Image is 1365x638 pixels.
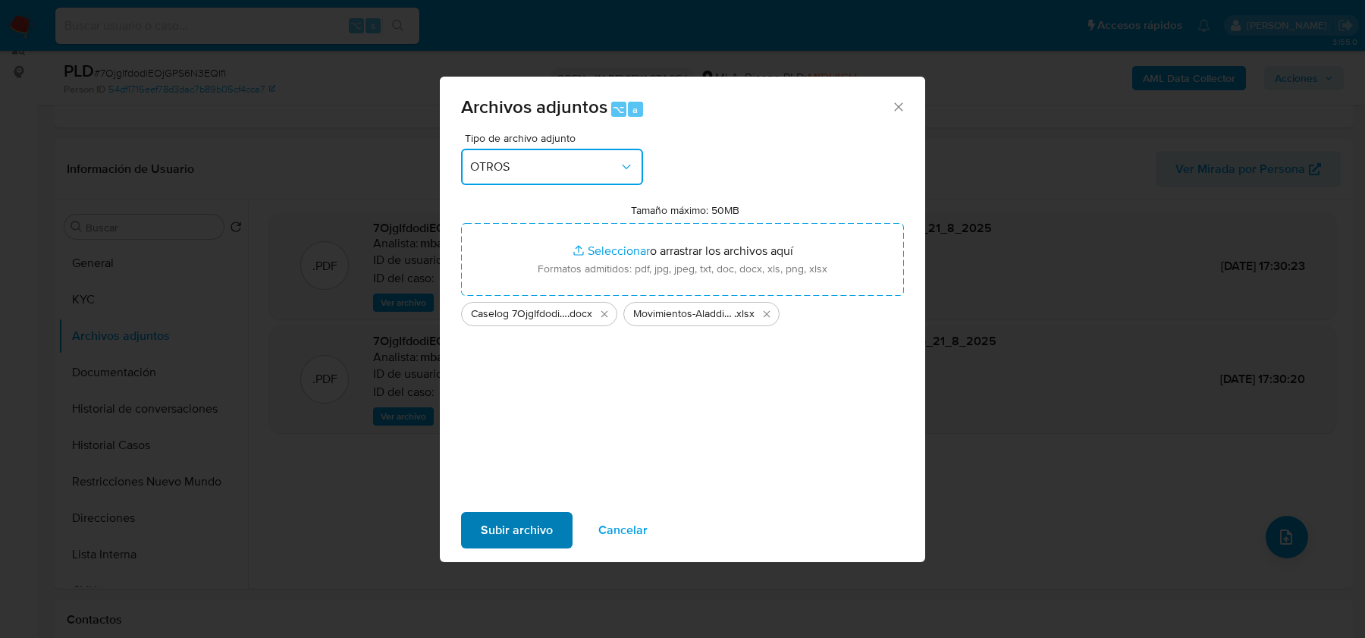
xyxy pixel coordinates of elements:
[579,512,667,548] button: Cancelar
[567,306,592,322] span: .docx
[891,99,905,113] button: Cerrar
[613,102,624,117] span: ⌥
[631,203,739,217] label: Tamaño máximo: 50MB
[470,159,619,174] span: OTROS
[632,102,638,117] span: a
[598,514,648,547] span: Cancelar
[461,512,573,548] button: Subir archivo
[461,93,607,120] span: Archivos adjuntos
[734,306,755,322] span: .xlsx
[461,296,904,326] ul: Archivos seleccionados
[595,305,613,323] button: Eliminar Caselog 7OjgIfdodiEOjGPS6N3EQIfI_2025_07_18_07_39_26.docx
[471,306,567,322] span: Caselog 7OjgIfdodiEOjGPS6N3EQIfI_2025_07_18_07_39_26
[633,306,734,322] span: Movimientos-Aladdin-v10_1 7OjgIfdodiEOjGPS6N3EQIfI
[758,305,776,323] button: Eliminar Movimientos-Aladdin-v10_1 7OjgIfdodiEOjGPS6N3EQIfI.xlsx
[465,133,647,143] span: Tipo de archivo adjunto
[461,149,643,185] button: OTROS
[481,514,553,547] span: Subir archivo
